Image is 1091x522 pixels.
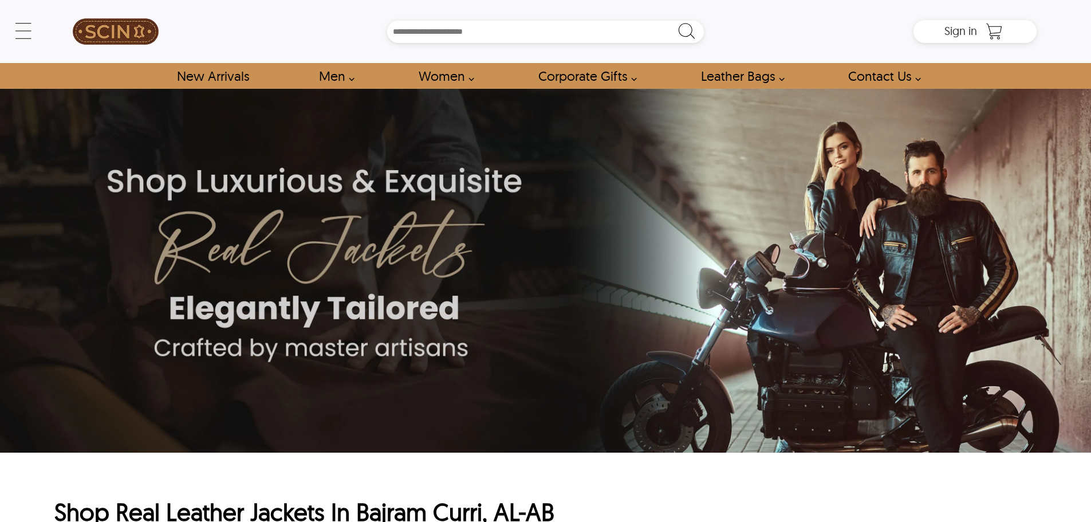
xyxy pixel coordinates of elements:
a: Sign in [944,28,977,37]
a: Shop Leather Corporate Gifts [525,63,643,89]
a: contact-us [835,63,927,89]
img: SCIN [73,6,159,57]
a: Shop New Arrivals [164,63,262,89]
a: SCIN [54,6,177,57]
a: Shopping Cart [983,23,1006,40]
a: Shop Women Leather Jackets [405,63,480,89]
a: shop men's leather jackets [306,63,361,89]
span: Sign in [944,23,977,38]
iframe: chat widget [1020,450,1091,505]
a: Shop Leather Bags [688,63,791,89]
